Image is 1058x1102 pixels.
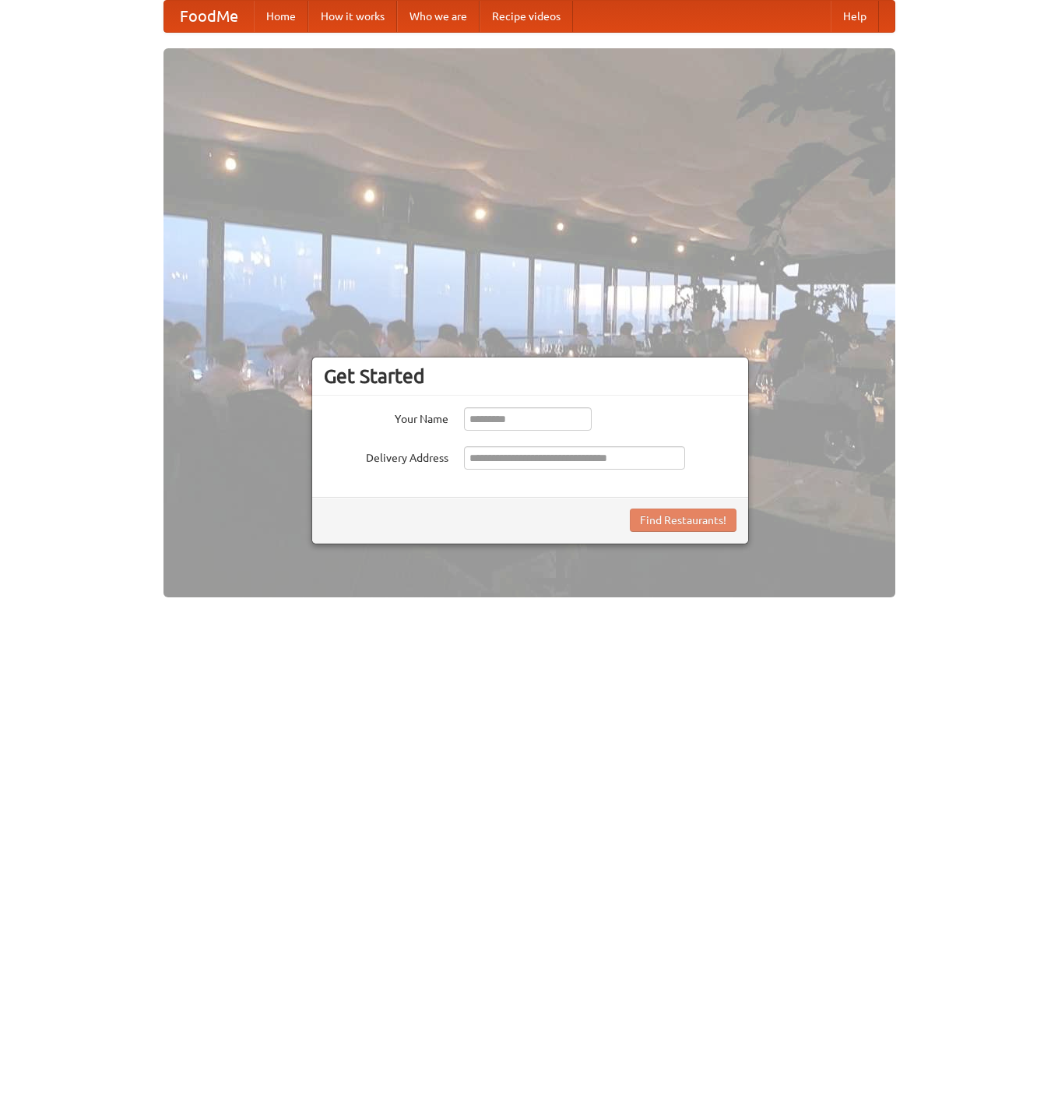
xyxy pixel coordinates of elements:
[324,407,448,427] label: Your Name
[308,1,397,32] a: How it works
[254,1,308,32] a: Home
[480,1,573,32] a: Recipe videos
[164,1,254,32] a: FoodMe
[831,1,879,32] a: Help
[324,446,448,466] label: Delivery Address
[324,364,736,388] h3: Get Started
[630,509,736,532] button: Find Restaurants!
[397,1,480,32] a: Who we are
